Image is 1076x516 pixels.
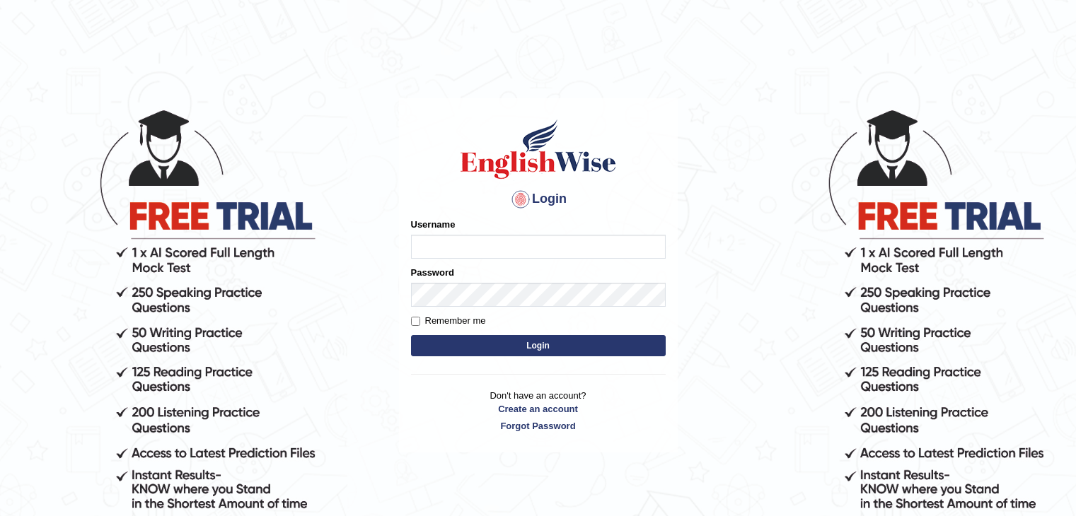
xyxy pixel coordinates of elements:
label: Username [411,218,456,231]
label: Password [411,266,454,279]
p: Don't have an account? [411,389,666,433]
button: Login [411,335,666,356]
img: Logo of English Wise sign in for intelligent practice with AI [458,117,619,181]
a: Forgot Password [411,419,666,433]
a: Create an account [411,402,666,416]
h4: Login [411,188,666,211]
input: Remember me [411,317,420,326]
label: Remember me [411,314,486,328]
